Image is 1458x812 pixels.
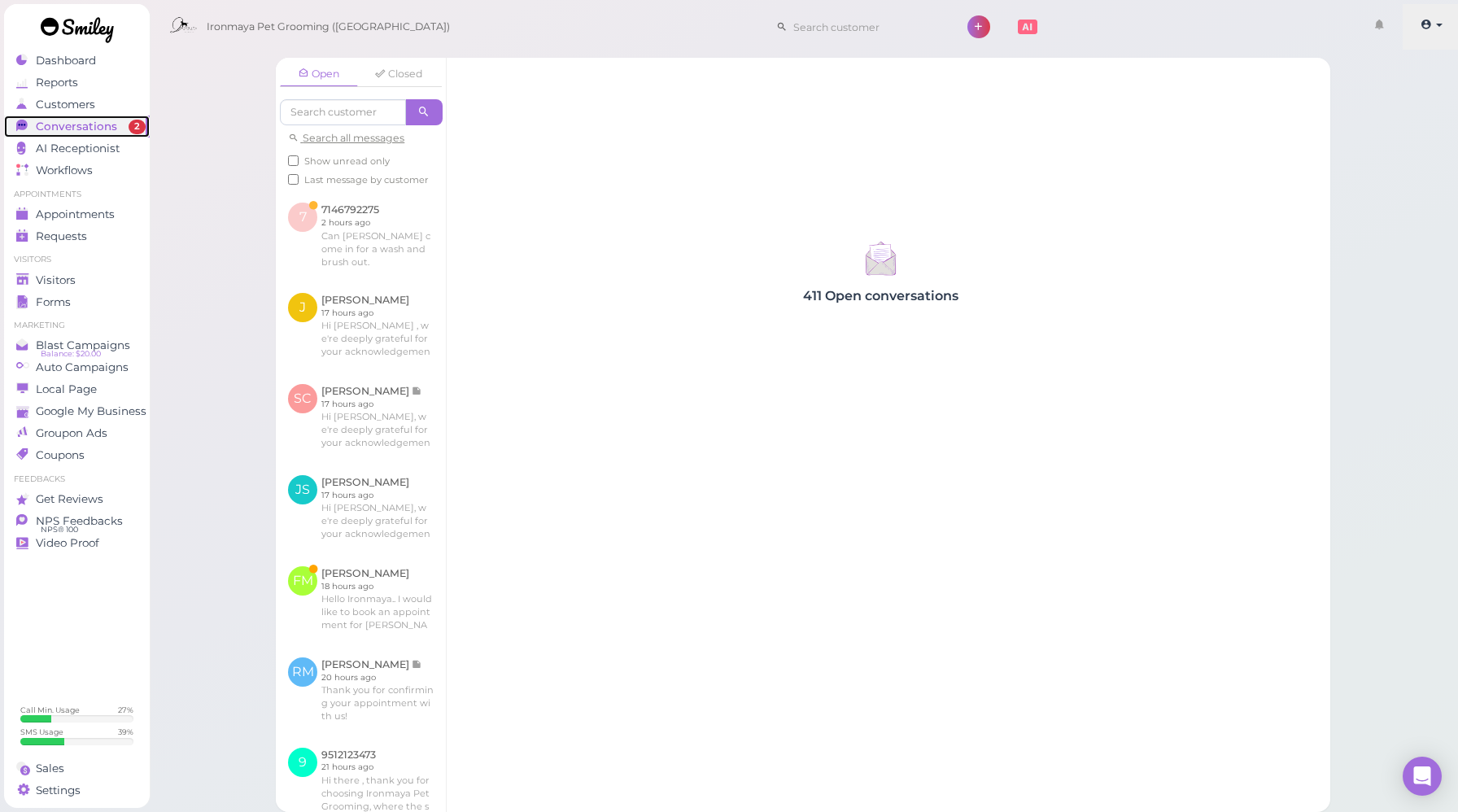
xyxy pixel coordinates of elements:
a: Auto Campaigns [4,356,150,378]
span: Requests [36,229,87,243]
span: Conversations [36,120,117,133]
a: Local Page [4,378,150,400]
span: Appointments [36,207,115,221]
a: Coupons [4,444,150,466]
a: Reports [4,72,150,94]
span: Blast Campaigns [36,338,130,352]
span: Forms [36,295,71,309]
span: NPS® 100 [41,523,78,536]
div: 27 % [118,705,133,715]
div: 39 % [118,727,133,737]
span: Balance: $20.00 [41,347,101,360]
a: Settings [4,779,150,801]
a: Dashboard [4,50,150,72]
a: Sales [4,757,150,779]
li: Feedbacks [4,474,150,485]
span: Sales [36,762,64,775]
span: Dashboard [36,54,96,68]
li: Visitors [4,254,150,265]
span: AI Receptionist [36,142,120,155]
a: NPS Feedbacks NPS® 100 [4,510,150,532]
span: Auto Campaigns [36,360,129,374]
span: 2 [129,120,146,134]
div: SMS Usage [20,727,63,737]
a: Conversations 2 [4,116,150,138]
span: Show unread only [304,155,390,167]
h4: 411 Open conversations [447,288,1314,303]
span: Customers [36,98,95,111]
img: inbox-9a7a3d6b6c357613d87aa0edb30543fa.svg [859,237,902,280]
input: Last message by customer [288,174,299,185]
span: Google My Business [36,404,146,418]
span: Groupon Ads [36,426,107,440]
div: Call Min. Usage [20,705,80,715]
span: Coupons [36,448,85,462]
a: Workflows [4,159,150,181]
a: Closed [360,62,438,86]
a: Customers [4,94,150,116]
div: Open Intercom Messenger [1403,757,1442,796]
li: Appointments [4,189,150,200]
span: Video Proof [36,536,99,550]
a: Search all messages [288,132,404,144]
a: Appointments [4,203,150,225]
a: Get Reviews [4,488,150,510]
span: Get Reviews [36,492,103,506]
a: Blast Campaigns Balance: $20.00 [4,334,150,356]
span: Settings [36,784,81,797]
a: Forms [4,291,150,313]
a: Groupon Ads [4,422,150,444]
span: Workflows [36,164,93,177]
span: NPS Feedbacks [36,514,123,528]
li: Marketing [4,320,150,331]
input: Search customer [280,99,406,125]
a: Visitors [4,269,150,291]
a: Video Proof [4,532,150,554]
a: Google My Business [4,400,150,422]
a: Requests [4,225,150,247]
input: Show unread only [288,155,299,166]
a: AI Receptionist [4,138,150,159]
span: Visitors [36,273,76,287]
a: Open [280,62,358,87]
input: Search customer [788,14,945,40]
span: Local Page [36,382,97,396]
span: Ironmaya Pet Grooming ([GEOGRAPHIC_DATA]) [207,4,450,50]
span: Last message by customer [304,174,429,186]
span: Reports [36,76,78,89]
